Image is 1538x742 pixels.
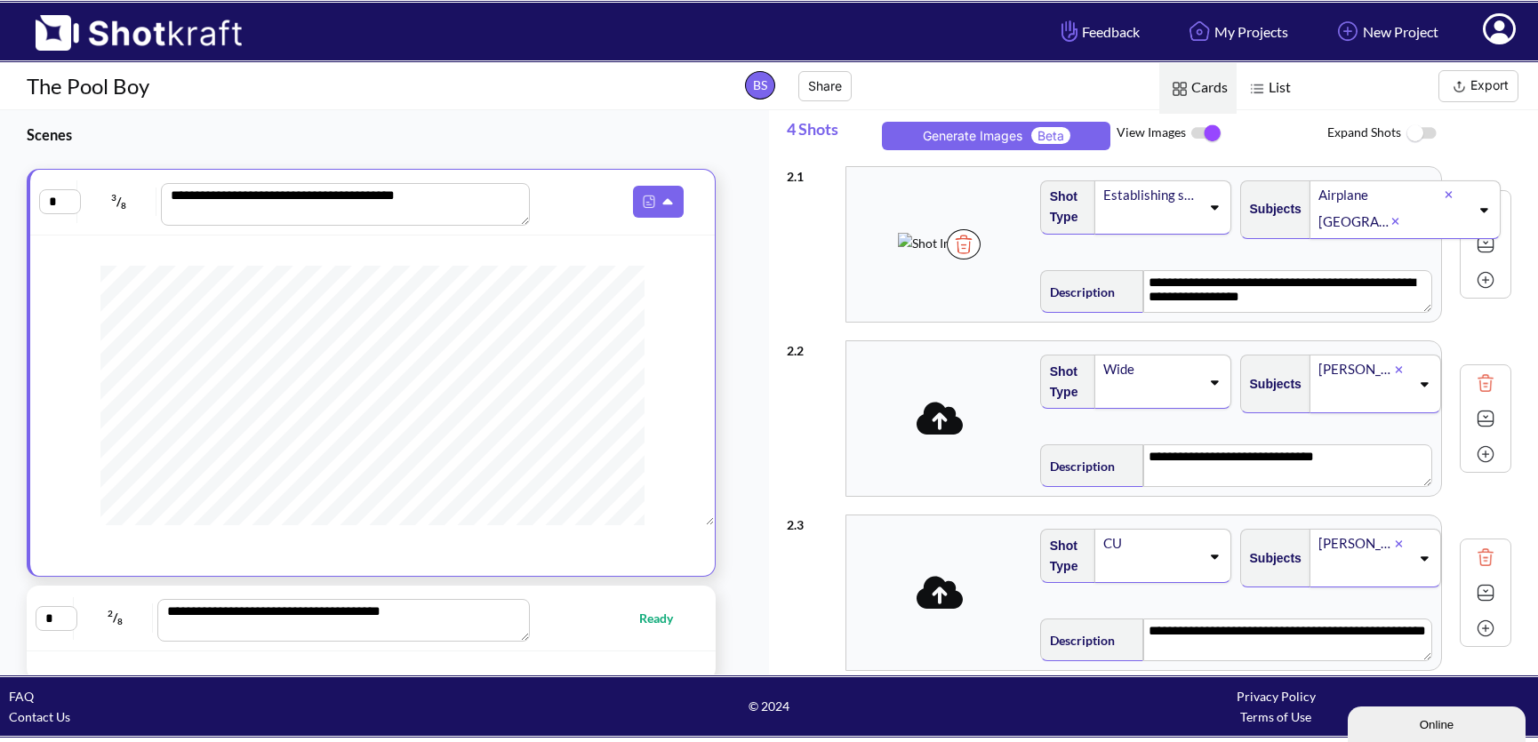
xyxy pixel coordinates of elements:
span: Description [1041,626,1115,655]
span: Cards [1159,63,1237,114]
img: List Icon [1246,77,1269,100]
span: Ready [639,608,691,628]
span: Description [1041,277,1115,307]
div: Airplane [1317,183,1445,207]
span: 8 [121,200,126,211]
span: Shot Type [1041,531,1086,581]
img: Export Icon [1448,76,1470,98]
span: Shot Type [1041,182,1086,232]
img: Shot Image [898,233,973,253]
div: Wide [1101,357,1200,381]
div: 2.1Shot ImageTrash IconShot TypeEstablishing shotSubjectsAirplane[GEOGRAPHIC_DATA] skylineDescrip... [787,157,1511,331]
span: / [82,187,156,216]
div: Terms of Use [1022,706,1529,727]
span: Feedback [1057,21,1140,42]
img: Add Icon [1472,615,1499,642]
span: Expand Shots [1327,115,1538,153]
div: Privacy Policy [1022,686,1529,706]
button: Share [798,71,852,101]
span: 4 Shots [787,110,876,157]
button: Export [1438,70,1518,102]
div: Establishing shot [1101,183,1200,207]
div: CU [1101,531,1200,555]
span: / [78,603,154,632]
img: Pdf Icon [637,190,661,213]
button: Generate ImagesBeta [882,122,1110,150]
img: Hand Icon [1057,16,1082,46]
span: Subjects [1241,370,1302,399]
span: 8 [117,617,123,627]
img: Expand Icon [1472,405,1499,432]
div: [PERSON_NAME] [1317,531,1395,555]
div: 2 . 1 [787,157,837,187]
a: Contact Us [9,709,70,724]
span: Subjects [1241,195,1302,224]
div: 2 . 3 [787,506,837,535]
img: Expand Icon [1472,579,1499,606]
img: ToggleOn Icon [1186,115,1226,152]
div: [GEOGRAPHIC_DATA] skyline [1317,210,1391,234]
img: Add Icon [1472,267,1499,293]
img: Expand Icon [1472,231,1499,258]
span: View Images [1117,115,1327,152]
h3: Scenes [27,124,725,145]
span: BS [745,71,775,100]
span: Beta [1031,127,1070,144]
img: Add Icon [1472,441,1499,467]
a: FAQ [9,689,34,704]
img: Trash Icon [1472,544,1499,570]
img: Home Icon [1184,16,1214,46]
span: © 2024 [516,696,1022,716]
a: My Projects [1171,8,1302,55]
img: Trash Icon [947,229,981,259]
span: 2 [108,608,113,618]
iframe: chat widget [1348,703,1529,742]
img: Add Icon [1333,16,1363,46]
span: Shot Type [1041,357,1086,407]
a: New Project [1319,8,1452,55]
span: Subjects [1241,544,1302,573]
span: 3 [111,192,116,203]
img: Trash Icon [1472,370,1499,396]
span: Description [1041,451,1115,481]
img: Card Icon [1168,77,1191,100]
span: List [1237,63,1300,114]
img: ToggleOff Icon [1401,115,1441,153]
div: 2 . 2 [787,331,837,361]
div: [PERSON_NAME] [1317,357,1395,381]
